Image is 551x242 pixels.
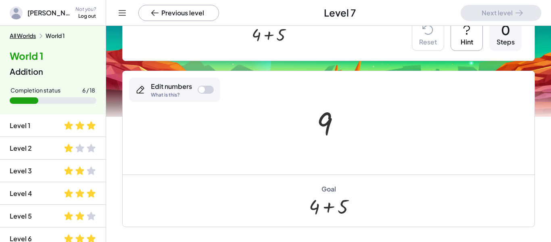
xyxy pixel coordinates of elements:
button: All Worlds [10,32,36,40]
div: Addition [10,66,96,77]
div: Level 3 [10,166,32,176]
button: Next level [461,5,541,21]
div: Log out [78,13,96,20]
span: Level 7 [324,6,356,20]
div: Goal [321,185,336,194]
div: World 1 [46,32,65,40]
div: Level 2 [10,143,32,153]
button: Reset [412,19,444,51]
button: Previous level [138,5,219,21]
div: Steps [497,38,515,46]
span: [PERSON_NAME] [27,8,71,18]
div: Level 4 [10,189,32,198]
div: 6 / 18 [82,87,95,94]
div: Level 5 [10,211,32,221]
div: Edit numbers [151,82,192,91]
div: Completion status [10,87,61,94]
div: Level 1 [10,121,30,130]
div: What is this? [151,93,192,97]
div: 0 [501,23,510,36]
div: Not you? [75,6,96,13]
button: Hint [451,19,483,51]
h4: World 1 [10,49,96,63]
